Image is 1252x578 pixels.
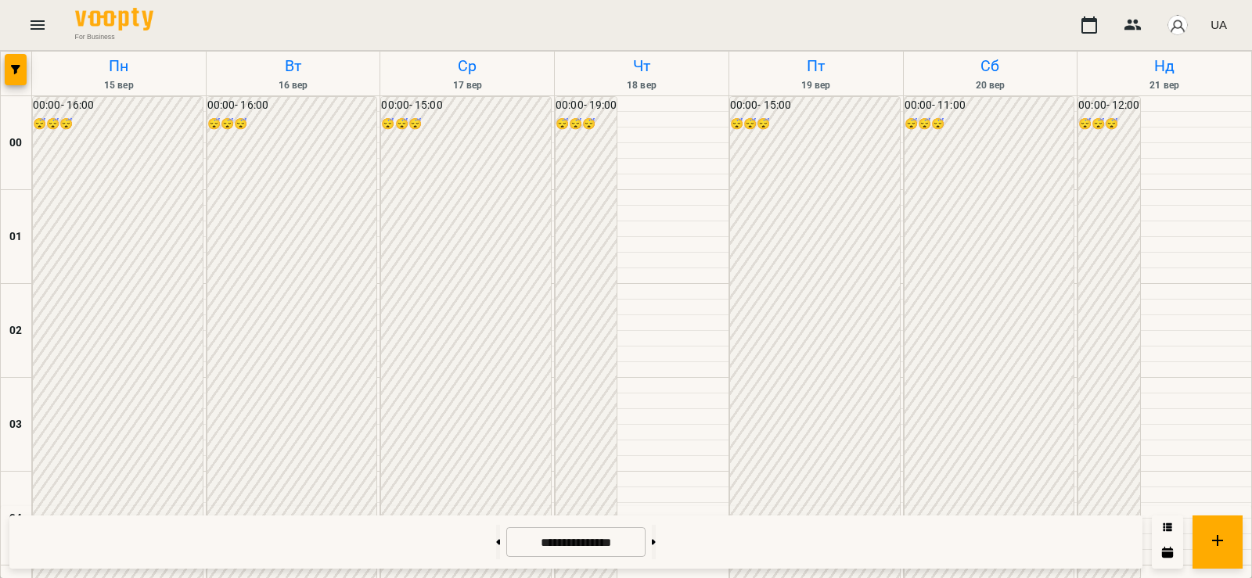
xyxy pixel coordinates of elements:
h6: 😴😴😴 [33,116,203,133]
h6: Пт [732,54,901,78]
img: Voopty Logo [75,8,153,31]
h6: 00:00 - 15:00 [381,97,551,114]
img: avatar_s.png [1167,14,1189,36]
h6: 21 вер [1080,78,1249,93]
h6: 00:00 - 16:00 [33,97,203,114]
button: UA [1204,10,1233,39]
h6: 00:00 - 15:00 [730,97,900,114]
h6: 00:00 - 12:00 [1078,97,1139,114]
h6: Сб [906,54,1075,78]
h6: 00 [9,135,22,152]
h6: 00:00 - 11:00 [905,97,1074,114]
h6: Чт [557,54,726,78]
button: Menu [19,6,56,44]
h6: 😴😴😴 [905,116,1074,133]
h6: 17 вер [383,78,552,93]
h6: 😴😴😴 [381,116,551,133]
span: UA [1211,16,1227,33]
h6: 😴😴😴 [730,116,900,133]
h6: 03 [9,416,22,433]
span: For Business [75,32,153,41]
h6: Ср [383,54,552,78]
h6: Нд [1080,54,1249,78]
h6: 16 вер [209,78,378,93]
h6: 😴😴😴 [1078,116,1139,133]
h6: 19 вер [732,78,901,93]
h6: Пн [34,54,203,78]
h6: 00:00 - 16:00 [207,97,377,114]
h6: 02 [9,322,22,339]
h6: 00:00 - 19:00 [556,97,617,114]
h6: 😴😴😴 [556,116,617,133]
h6: 01 [9,228,22,246]
h6: 😴😴😴 [207,116,377,133]
h6: Вт [209,54,378,78]
h6: 15 вер [34,78,203,93]
h6: 20 вер [906,78,1075,93]
h6: 18 вер [557,78,726,93]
